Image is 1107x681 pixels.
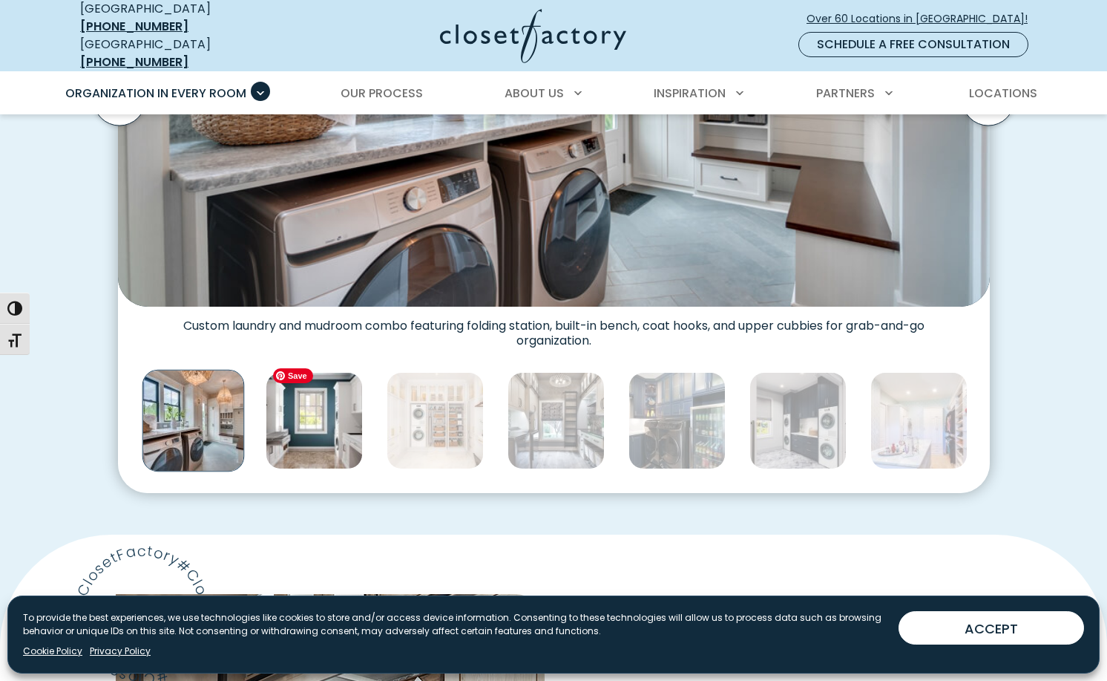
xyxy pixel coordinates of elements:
[23,645,82,658] a: Cookie Policy
[870,372,968,469] img: Stacked washer & dryer inside walk-in closet with custom cabinetry and shelving.
[23,611,887,638] p: To provide the best experiences, we use technologies like cookies to store and/or access device i...
[273,368,313,383] span: Save
[55,73,1052,114] nav: Primary Menu
[90,645,151,658] a: Privacy Policy
[586,590,773,634] span: Where Style
[899,611,1084,645] button: ACCEPT
[387,372,484,469] img: Custom laundry room with gold hanging rod, glass door cabinets, and concealed laundry storage
[628,372,726,469] img: Laundry rom with beverage fridge in calm sea melamine
[341,85,423,102] span: Our Process
[266,372,363,469] img: Custom laundry room with pull-out ironing board and laundry sink
[80,53,188,71] a: [PHONE_NUMBER]
[816,85,875,102] span: Partners
[80,18,188,35] a: [PHONE_NUMBER]
[118,307,990,348] figcaption: Custom laundry and mudroom combo featuring folding station, built-in bench, coat hooks, and upper...
[969,85,1037,102] span: Locations
[505,85,564,102] span: About Us
[80,36,295,71] div: [GEOGRAPHIC_DATA]
[507,372,605,469] img: Custom laundry room with ladder for high reach items and fabric rolling laundry bins
[654,85,726,102] span: Inspiration
[807,11,1039,27] span: Over 60 Locations in [GEOGRAPHIC_DATA]!
[806,6,1040,32] a: Over 60 Locations in [GEOGRAPHIC_DATA]!
[440,9,626,63] img: Closet Factory Logo
[65,85,246,102] span: Organization in Every Room
[749,372,847,469] img: Laundry room with dual washer and dryer with folding station and dark blue upper cabinetry
[142,370,244,472] img: Custom laundry room and mudroom with folding station, built-in bench, coat hooks, and white shake...
[798,32,1028,57] a: Schedule a Free Consultation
